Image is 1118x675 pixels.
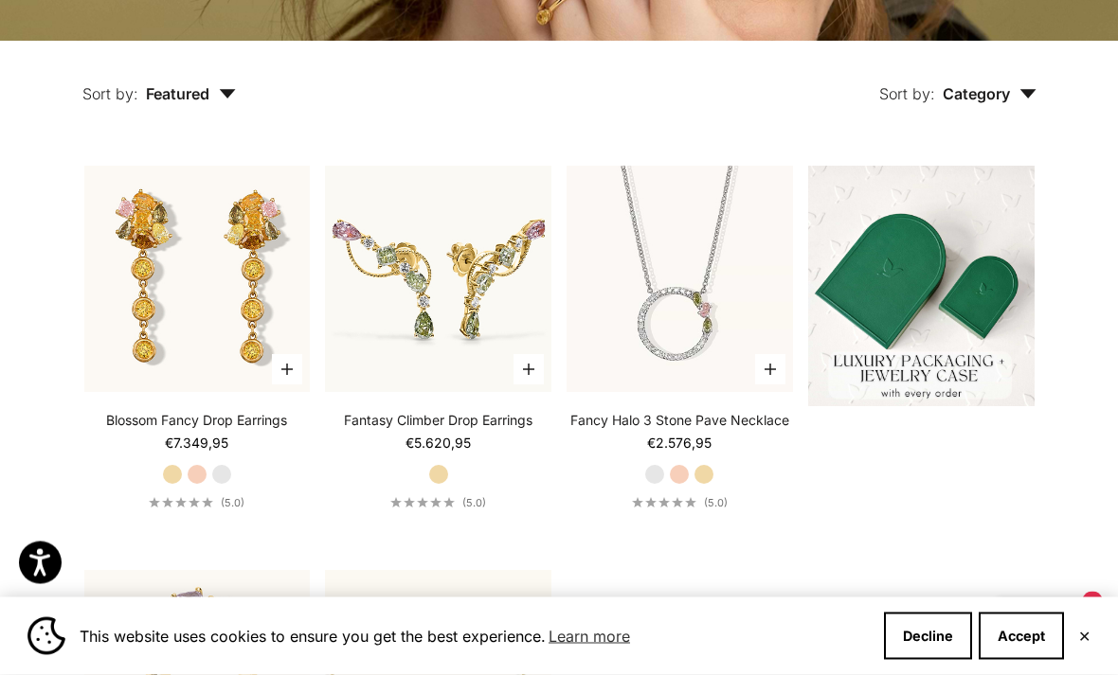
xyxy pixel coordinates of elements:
[979,613,1064,660] button: Accept
[325,167,551,393] img: #YellowGold
[943,85,1037,104] span: Category
[165,435,228,453] sale-price: €7.349,95
[149,497,244,510] a: 5.0 out of 5.0 stars(5.0)
[704,497,728,510] span: (5.0)
[570,412,789,431] a: Fancy Halo 3 Stone Pave Necklace
[84,167,311,393] img: #YellowGold
[390,498,455,508] div: 5.0 out of 5.0 stars
[647,435,712,453] sale-price: €2.576,95
[462,497,486,510] span: (5.0)
[546,622,633,650] a: Learn more
[149,498,213,508] div: 5.0 out of 5.0 stars
[82,85,138,104] span: Sort by:
[879,85,935,104] span: Sort by:
[106,412,287,431] a: Blossom Fancy Drop Earrings
[836,42,1080,121] button: Sort by: Category
[221,497,244,510] span: (5.0)
[344,412,532,431] a: Fantasy Climber Drop Earrings
[390,497,486,510] a: 5.0 out of 5.0 stars(5.0)
[884,613,972,660] button: Decline
[39,42,279,121] button: Sort by: Featured
[406,435,471,453] sale-price: €5.620,95
[80,622,869,650] span: This website uses cookies to ensure you get the best experience.
[1078,631,1091,642] button: Close
[567,167,793,393] img: #WhiteGold
[146,85,236,104] span: Featured
[632,497,728,510] a: 5.0 out of 5.0 stars(5.0)
[567,167,793,393] a: #YellowGold #RoseGold #WhiteGold
[27,617,65,655] img: Cookie banner
[632,498,696,508] div: 5.0 out of 5.0 stars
